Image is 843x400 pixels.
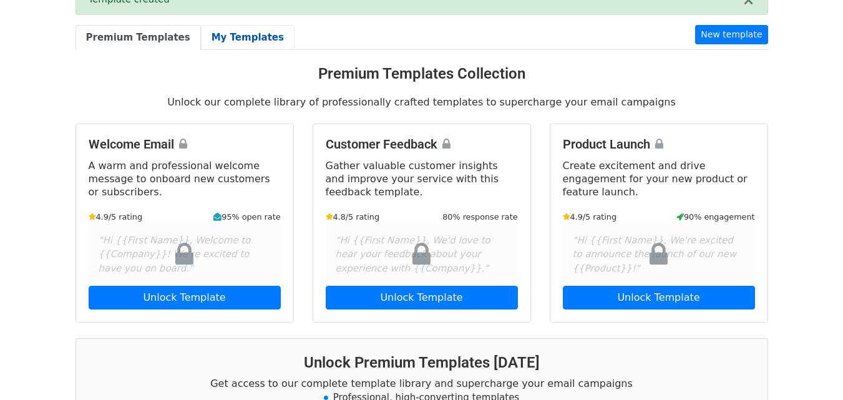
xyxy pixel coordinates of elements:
[676,211,755,223] small: 90% engagement
[781,340,843,400] iframe: Chat Widget
[213,211,280,223] small: 95% open rate
[442,211,517,223] small: 80% response rate
[89,159,281,198] p: A warm and professional welcome message to onboard new customers or subscribers.
[695,25,767,44] a: New template
[76,65,768,83] h3: Premium Templates Collection
[89,137,281,152] h4: Welcome Email
[563,137,755,152] h4: Product Launch
[326,211,380,223] small: 4.8/5 rating
[326,286,518,310] a: Unlock Template
[91,354,753,372] h3: Unlock Premium Templates [DATE]
[76,95,768,109] p: Unlock our complete library of professionally crafted templates to supercharge your email campaigns
[201,25,295,51] a: My Templates
[326,159,518,198] p: Gather valuable customer insights and improve your service with this feedback template.
[89,286,281,310] a: Unlock Template
[89,211,143,223] small: 4.9/5 rating
[326,223,518,286] div: "Hi {{First Name}}, We'd love to hear your feedback about your experience with {{Company}}."
[326,137,518,152] h4: Customer Feedback
[76,25,201,51] a: Premium Templates
[563,211,617,223] small: 4.9/5 rating
[91,377,753,390] p: Get access to our complete template library and supercharge your email campaigns
[563,223,755,286] div: "Hi {{First Name}}, We're excited to announce the launch of our new {{Product}}!"
[563,159,755,198] p: Create excitement and drive engagement for your new product or feature launch.
[89,223,281,286] div: "Hi {{First Name}}, Welcome to {{Company}}! We're excited to have you on board."
[563,286,755,310] a: Unlock Template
